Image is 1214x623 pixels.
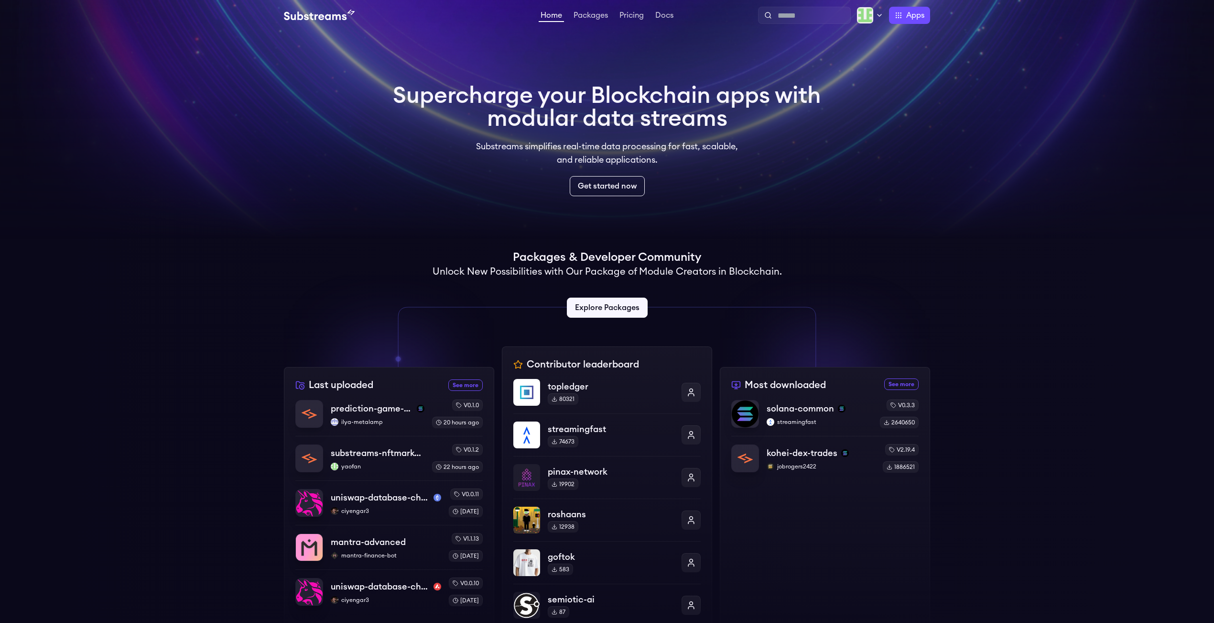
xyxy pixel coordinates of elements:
div: v2.19.4 [885,444,919,456]
p: Substreams simplifies real-time data processing for fast, scalable, and reliable applications. [469,140,745,167]
div: v1.1.13 [452,533,483,545]
a: substreams-nftmarketplacesubstreams-nftmarketplaceyaofanyaofanv0.1.222 hours ago [295,436,483,480]
img: jobrogers2422 [767,463,774,470]
img: Profile [856,7,874,24]
img: sepolia [434,494,441,501]
p: kohei-dex-trades [767,446,837,460]
p: uniswap-database-changes-avalanche [331,580,430,593]
a: Packages [572,11,610,21]
p: ciyengar3 [331,596,441,604]
img: yaofan [331,463,338,470]
h1: Supercharge your Blockchain apps with modular data streams [393,84,821,130]
p: prediction-game-events [331,402,413,415]
div: 12938 [548,521,578,533]
p: topledger [548,380,674,393]
span: Apps [906,10,924,21]
img: avalanche [434,583,441,590]
img: pinax-network [513,464,540,491]
div: 87 [548,606,569,618]
img: topledger [513,379,540,406]
img: Substream's logo [284,10,355,21]
img: semiotic-ai [513,592,540,619]
a: Explore Packages [567,298,648,318]
a: Pricing [618,11,646,21]
img: substreams-nftmarketplace [296,445,323,472]
p: uniswap-database-changes-sepolia [331,491,430,504]
img: goftok [513,549,540,576]
a: streamingfaststreamingfast74673 [513,413,701,456]
img: ilya-metalamp [331,418,338,426]
div: v0.1.2 [452,444,483,456]
img: roshaans [513,507,540,534]
p: goftok [548,550,674,564]
a: uniswap-database-changes-avalancheuniswap-database-changes-avalancheavalancheciyengar3ciyengar3v0... [295,569,483,606]
div: [DATE] [449,595,483,606]
p: substreams-nftmarketplace [331,446,424,460]
div: 22 hours ago [432,461,483,473]
div: v0.0.10 [449,578,483,589]
p: roshaans [548,508,674,521]
p: streamingfast [548,423,674,436]
div: v0.3.3 [887,400,919,411]
img: prediction-game-events [296,400,323,427]
div: 20 hours ago [432,417,483,428]
a: Home [539,11,564,22]
a: pinax-networkpinax-network19902 [513,456,701,499]
img: solana [838,405,845,412]
div: [DATE] [449,506,483,517]
p: streamingfast [767,418,872,426]
p: pinax-network [548,465,674,478]
h2: Unlock New Possibilities with Our Package of Module Creators in Blockchain. [433,265,782,278]
p: solana-common [767,402,834,415]
a: kohei-dex-tradeskohei-dex-tradessolanajobrogers2422jobrogers2422v2.19.41886521 [731,436,919,473]
a: Get started now [570,176,645,196]
a: topledgertopledger80321 [513,379,701,413]
a: Docs [653,11,675,21]
a: prediction-game-eventsprediction-game-eventssolanailya-metalampilya-metalampv0.1.020 hours ago [295,400,483,436]
img: mantra-finance-bot [331,552,338,559]
img: ciyengar3 [331,596,338,604]
div: 74673 [548,436,578,447]
p: semiotic-ai [548,593,674,606]
p: mantra-finance-bot [331,552,441,559]
h1: Packages & Developer Community [513,250,701,265]
img: uniswap-database-changes-avalanche [296,578,323,605]
img: ciyengar3 [331,507,338,515]
img: solana [841,449,849,457]
div: 80321 [548,393,578,405]
div: 583 [548,564,573,575]
div: 19902 [548,478,578,490]
a: solana-commonsolana-commonsolanastreamingfaststreamingfastv0.3.32640650 [731,400,919,436]
a: uniswap-database-changes-sepoliauniswap-database-changes-sepoliasepoliaciyengar3ciyengar3v0.0.11[... [295,480,483,525]
p: mantra-advanced [331,535,406,549]
a: See more most downloaded packages [884,378,919,390]
div: 2640650 [880,417,919,428]
img: mantra-advanced [296,534,323,561]
img: streamingfast [513,422,540,448]
p: ilya-metalamp [331,418,424,426]
div: [DATE] [449,550,483,562]
p: jobrogers2422 [767,463,875,470]
a: mantra-advancedmantra-advancedmantra-finance-botmantra-finance-botv1.1.13[DATE] [295,525,483,569]
div: v0.1.0 [452,400,483,411]
img: uniswap-database-changes-sepolia [296,489,323,516]
div: 1886521 [883,461,919,473]
div: v0.0.11 [450,489,483,500]
img: kohei-dex-trades [732,445,759,472]
img: solana [417,405,424,412]
a: See more recently uploaded packages [448,379,483,391]
img: streamingfast [767,418,774,426]
p: yaofan [331,463,424,470]
a: roshaansroshaans12938 [513,499,701,541]
a: goftokgoftok583 [513,541,701,584]
img: solana-common [732,400,759,427]
p: ciyengar3 [331,507,441,515]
